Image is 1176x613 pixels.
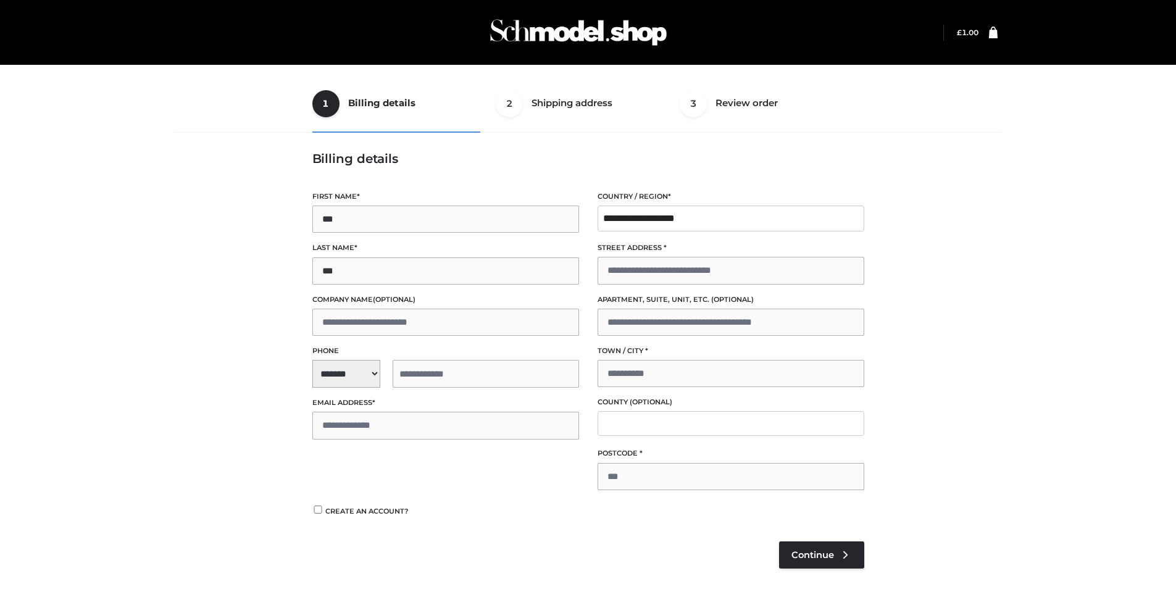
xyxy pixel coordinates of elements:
[312,151,864,166] h3: Billing details
[486,8,671,57] img: Schmodel Admin 964
[598,396,864,408] label: County
[312,506,323,514] input: Create an account?
[312,191,579,202] label: First name
[957,28,978,37] bdi: 1.00
[957,28,978,37] a: £1.00
[312,242,579,254] label: Last name
[598,345,864,357] label: Town / City
[598,294,864,306] label: Apartment, suite, unit, etc.
[312,397,579,409] label: Email address
[598,448,864,459] label: Postcode
[325,507,409,515] span: Create an account?
[779,541,864,569] a: Continue
[373,295,415,304] span: (optional)
[630,398,672,406] span: (optional)
[598,191,864,202] label: Country / Region
[711,295,754,304] span: (optional)
[312,294,579,306] label: Company name
[312,345,579,357] label: Phone
[957,28,962,37] span: £
[791,549,834,561] span: Continue
[598,242,864,254] label: Street address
